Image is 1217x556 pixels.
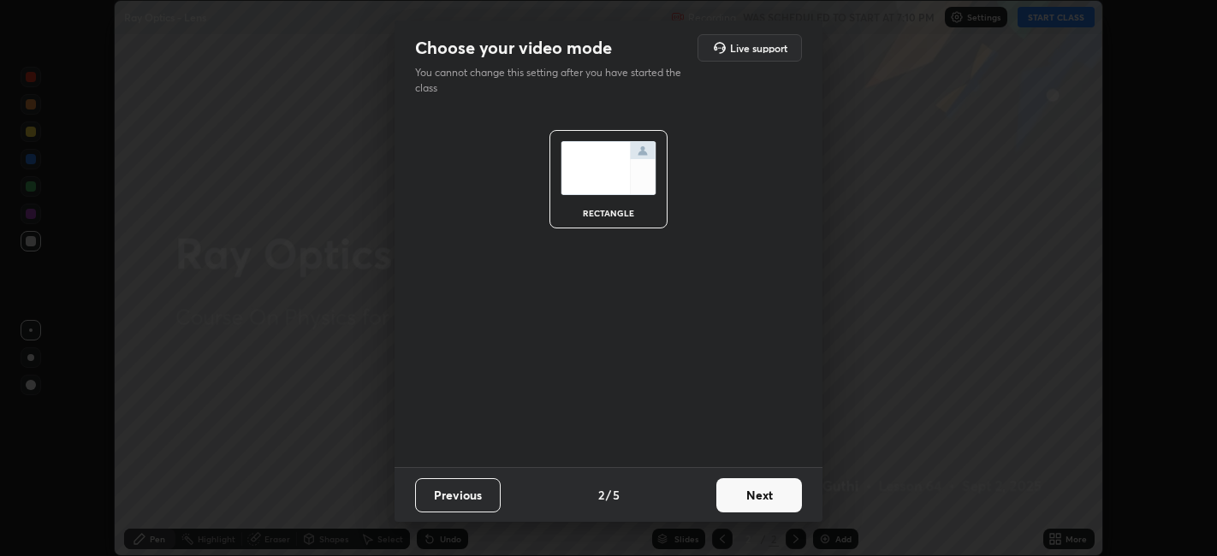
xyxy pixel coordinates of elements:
[574,209,643,217] div: rectangle
[730,43,787,53] h5: Live support
[415,37,612,59] h2: Choose your video mode
[716,478,802,512] button: Next
[613,486,620,504] h4: 5
[598,486,604,504] h4: 2
[415,478,501,512] button: Previous
[606,486,611,504] h4: /
[561,141,656,195] img: normalScreenIcon.ae25ed63.svg
[415,65,692,96] p: You cannot change this setting after you have started the class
